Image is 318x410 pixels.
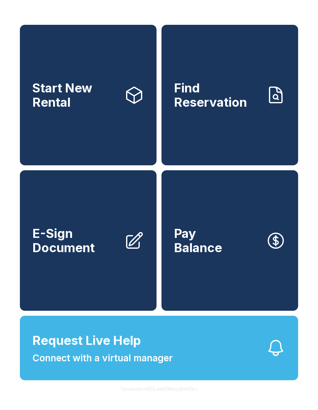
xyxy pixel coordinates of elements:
[116,380,202,398] button: VersionkrrefDLawElMlwz8nfSsJ
[20,170,157,311] a: E-Sign Document
[20,316,298,380] button: Request Live HelpConnect with a virtual manager
[20,25,157,165] a: Start New Rental
[32,81,119,109] span: Start New Rental
[32,331,141,350] span: Request Live Help
[174,226,222,255] span: Pay Balance
[32,351,173,365] span: Connect with a virtual manager
[174,81,261,109] span: Find Reservation
[161,25,298,165] a: Find Reservation
[161,170,298,311] button: PayBalance
[32,226,119,255] span: E-Sign Document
